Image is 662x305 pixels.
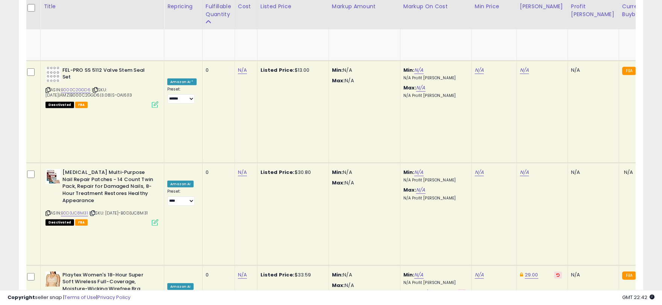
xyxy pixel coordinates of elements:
div: $33.59 [261,272,323,278]
a: N/A [520,66,529,74]
div: Profit [PERSON_NAME] [571,3,616,18]
div: seller snap | | [8,294,130,301]
div: Preset: [167,189,197,206]
small: FBA [622,67,636,75]
p: N/A [332,77,394,84]
b: Playtex Women's 18-Hour Super Soft Wireless Full-Coverage, Moisture-Wicking Wirefree Bra, Taupe, 36D [62,272,154,301]
small: FBA [622,272,636,280]
strong: Min: [332,66,343,74]
a: N/A [475,66,484,74]
a: N/A [421,289,430,296]
strong: Max: [332,179,345,186]
strong: Max: [332,77,345,84]
div: [PERSON_NAME] [520,3,565,11]
div: N/A [571,272,613,278]
div: Amazon AI * [167,79,197,85]
div: Preset: [167,87,197,104]
a: N/A [238,66,247,74]
div: Cost [238,3,254,11]
p: N/A [332,67,394,74]
p: N/A [332,272,394,278]
strong: Min: [332,169,343,176]
div: Current Buybox Price [622,3,661,18]
a: N/A [416,84,425,92]
span: 2025-08-11 22:42 GMT [622,294,654,301]
b: Listed Price: [261,66,295,74]
p: N/A Profit [PERSON_NAME] [403,280,466,285]
a: N/A [414,66,423,74]
div: N/A [571,67,613,74]
b: [MEDICAL_DATA] Multi-Purpose Nail Repair Patches - 14 Count Twin Pack, Repair for Damaged Nails, ... [62,169,154,206]
a: Terms of Use [64,294,96,301]
span: All listings that are unavailable for purchase on Amazon for any reason other than out-of-stock [45,219,74,226]
div: ASIN: [45,169,158,225]
div: ASIN: [45,67,158,107]
a: B000C2GGD6 [61,87,91,93]
div: Amazon AI [167,181,194,187]
b: Min: [403,271,415,278]
a: N/A [416,186,425,194]
div: $30.80 [261,169,323,176]
b: FEL-PRO SS 5112 Valve Stem Seal Set [62,67,154,83]
b: Max: [408,289,421,296]
div: Fulfillable Quantity [206,3,232,18]
div: Markup Amount [332,3,397,11]
div: N/A [571,169,613,176]
strong: Min: [332,271,343,278]
div: $13.00 [261,67,323,74]
img: 41vCjvd-vnL._SL40_.jpg [45,272,61,287]
p: N/A [332,169,394,176]
a: N/A [414,169,423,176]
span: | SKU: [DATE]|AMZ|B000C2GGD6|3.08|S-OA|6|13 [45,87,132,98]
p: N/A [332,282,394,289]
strong: Max: [332,282,345,289]
p: N/A [332,180,394,186]
img: 41HLbEFuDZL._SL40_.jpg [45,169,61,184]
b: Min: [403,169,415,176]
p: N/A Profit [PERSON_NAME] [403,75,466,81]
a: 29.00 [525,271,538,279]
div: Title [44,3,161,11]
b: Max: [403,84,417,91]
b: Min: [403,66,415,74]
a: N/A [475,271,484,279]
div: 0 [206,272,229,278]
span: FBA [75,102,88,108]
div: 0 [206,67,229,74]
span: N/A [624,169,633,176]
p: N/A Profit [PERSON_NAME] [403,93,466,98]
a: N/A [238,271,247,279]
span: FBA [75,219,88,226]
div: Min Price [475,3,514,11]
p: N/A Profit [PERSON_NAME] [403,178,466,183]
a: N/A [414,271,423,279]
div: Repricing [167,3,199,11]
a: N/A [475,169,484,176]
p: N/A Profit [PERSON_NAME] [403,196,466,201]
div: Markup on Cost [403,3,468,11]
b: Listed Price: [261,271,295,278]
div: Listed Price [261,3,326,11]
span: | SKU: [DATE]-B0D3JC8M31 [89,210,148,216]
strong: Copyright [8,294,35,301]
a: Privacy Policy [97,294,130,301]
a: B0D3JC8M31 [61,210,88,216]
b: Listed Price: [261,169,295,176]
img: 41AtXYnqZML._SL40_.jpg [45,67,61,82]
span: All listings that are unavailable for purchase on Amazon for any reason other than out-of-stock [45,102,74,108]
div: 0 [206,169,229,176]
b: Max: [403,186,417,193]
a: N/A [238,169,247,176]
div: Amazon AI [167,283,194,290]
a: N/A [520,169,529,176]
